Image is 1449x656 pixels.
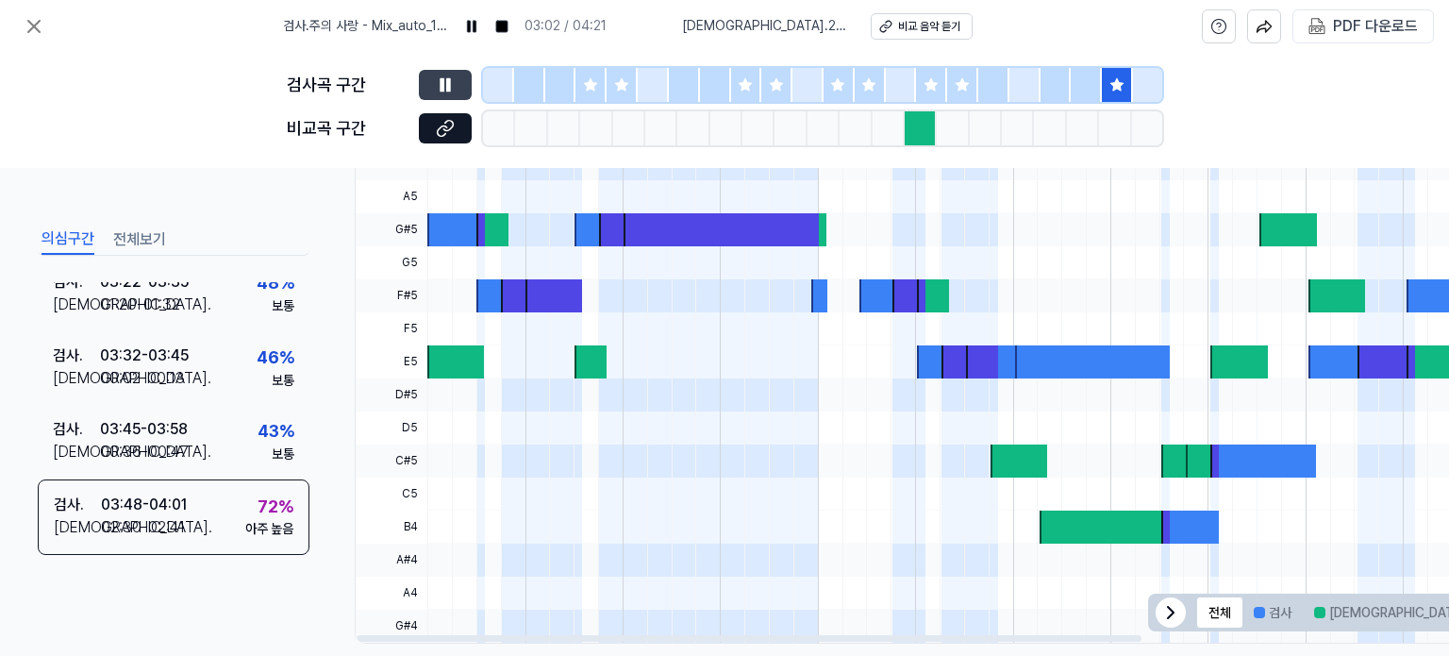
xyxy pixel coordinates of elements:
[356,312,427,345] span: F5
[101,494,187,516] div: 03:48 - 04:01
[525,17,607,36] div: 03:02 / 04:21
[1333,14,1418,39] div: PDF 다운로드
[101,516,185,539] div: 02:30 - 02:41
[356,279,427,312] span: F#5
[113,225,166,255] button: 전체보기
[53,345,100,367] div: 검사 .
[356,478,427,511] span: C5
[257,345,294,372] div: 46 %
[287,72,408,99] div: 검사곡 구간
[53,294,100,316] div: [DEMOGRAPHIC_DATA] .
[53,271,100,294] div: 검사 .
[245,520,293,539] div: 아주 높음
[100,271,189,294] div: 03:22 - 03:35
[356,544,427,577] span: A#4
[1197,597,1242,628] button: 전체
[356,213,427,246] span: G#5
[287,115,408,143] div: 비교곡 구간
[100,441,189,463] div: 00:36 - 00:47
[356,180,427,213] span: A5
[356,345,427,378] span: E5
[356,511,427,544] span: B4
[356,610,427,643] span: G#4
[356,445,427,478] span: C#5
[1256,18,1273,35] img: share
[1202,9,1236,43] button: help
[356,378,427,412] span: D#5
[53,418,100,441] div: 검사 .
[871,13,973,40] button: 비교 음악 듣기
[1210,17,1227,36] svg: help
[100,367,185,390] div: 00:02 - 00:13
[272,372,294,391] div: 보통
[54,494,101,516] div: 검사 .
[356,577,427,610] span: A4
[53,367,100,390] div: [DEMOGRAPHIC_DATA] .
[1305,10,1422,42] button: PDF 다운로드
[257,270,294,297] div: 48 %
[54,516,101,539] div: [DEMOGRAPHIC_DATA] .
[272,297,294,316] div: 보통
[283,17,449,36] span: 검사 . 주의 사랑 - Mix_auto_16bit_44hz_target-10
[53,441,100,463] div: [DEMOGRAPHIC_DATA] .
[258,494,293,521] div: 72 %
[1242,597,1303,628] button: 검사
[100,418,188,441] div: 03:45 - 03:58
[356,246,427,279] span: G5
[100,345,189,367] div: 03:32 - 03:45
[898,19,960,35] div: 비교 음악 듣기
[682,17,848,36] span: [DEMOGRAPHIC_DATA] . 25時の情熱 (feat. 宵崎奏 & [PERSON_NAME] & [PERSON_NAME] & [PERSON_NAME] & [PERSON_...
[258,418,294,446] div: 43 %
[1308,18,1325,35] img: PDF Download
[272,446,294,464] div: 보통
[100,294,180,316] div: 01:20 - 01:32
[42,225,94,255] button: 의심구간
[356,412,427,445] span: D5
